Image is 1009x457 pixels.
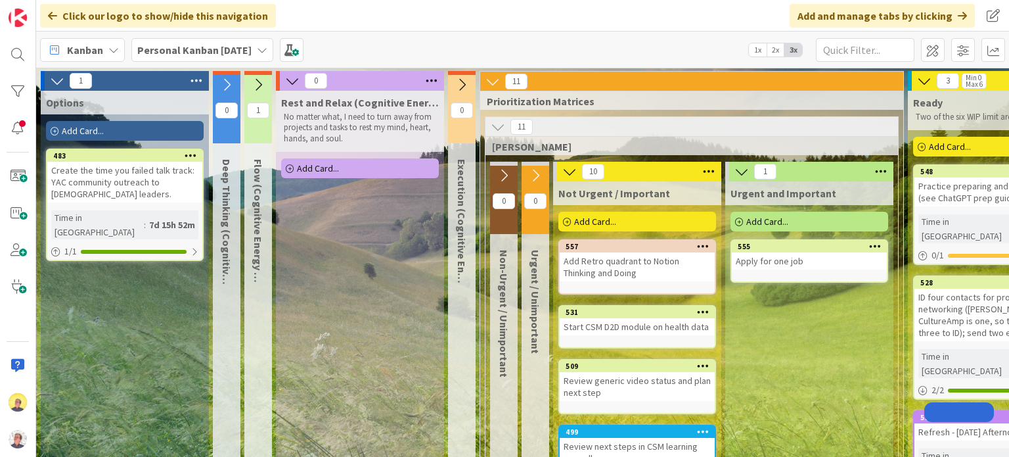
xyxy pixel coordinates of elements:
[560,360,715,401] div: 509Review generic video status and plan next step
[247,103,269,118] span: 1
[70,73,92,89] span: 1
[492,140,882,153] span: Eisenhower
[560,306,715,335] div: 531Start CSM D2D module on health data
[451,103,473,118] span: 0
[937,73,959,89] span: 3
[9,9,27,27] img: Visit kanbanzone.com
[566,308,715,317] div: 531
[582,164,604,180] span: 10
[558,305,716,349] a: 531Start CSM D2D module on health data
[560,318,715,335] div: Start CSM D2D module on health data
[560,426,715,438] div: 499
[767,43,784,57] span: 2x
[732,253,887,270] div: Apply for one job
[252,159,265,295] span: Flow (Cognitive Energy M-H)
[558,187,670,200] span: Not Urgent / Important
[732,241,887,270] div: 555Apply for one job
[966,81,983,87] div: Max 6
[749,43,767,57] span: 1x
[297,162,339,174] span: Add Card...
[746,216,788,228] span: Add Card...
[560,241,715,281] div: 557Add Retro quadrant to Notion Thinking and Doing
[284,112,436,144] p: No matter what, I need to turn away from projects and tasks to rest my mind, heart, hands, and soul.
[816,38,914,62] input: Quick Filter...
[931,249,944,262] span: 0 / 1
[560,306,715,318] div: 531
[529,250,542,354] span: Urgent / Unimportant
[46,96,84,109] span: Options
[558,359,716,414] a: 509Review generic video status and plan next step
[9,430,27,448] img: avatar
[790,4,975,28] div: Add and manage tabs by clicking
[51,210,144,239] div: Time in [GEOGRAPHIC_DATA]
[497,250,510,377] span: Non-Urgent / Unimportant
[505,74,527,89] span: 11
[730,239,888,283] a: 555Apply for one job
[510,119,533,135] span: 11
[560,241,715,253] div: 557
[966,74,981,81] div: Min 0
[560,372,715,401] div: Review generic video status and plan next step
[137,43,252,57] b: Personal Kanban [DATE]
[487,95,887,108] span: Prioritization Matrices
[47,150,202,203] div: 483Create the time you failed talk track: YAC community outreach to [DEMOGRAPHIC_DATA] leaders.
[931,383,944,397] span: 2 / 2
[53,151,202,160] div: 483
[913,96,943,109] span: Ready
[62,125,104,137] span: Add Card...
[784,43,802,57] span: 3x
[455,159,468,380] span: Execution (Cognitive Energy L-M)
[46,149,204,261] a: 483Create the time you failed talk track: YAC community outreach to [DEMOGRAPHIC_DATA] leaders.Ti...
[220,159,233,329] span: Deep Thinking (Cognitive Energy H)
[560,253,715,281] div: Add Retro quadrant to Notion Thinking and Doing
[558,239,716,295] a: 557Add Retro quadrant to Notion Thinking and Doing
[560,360,715,372] div: 509
[566,427,715,437] div: 499
[144,218,146,232] span: :
[146,218,198,232] div: 7d 15h 52m
[929,141,971,153] span: Add Card...
[64,245,77,258] span: 1 / 1
[493,193,515,209] span: 0
[574,216,616,228] span: Add Card...
[215,103,238,118] span: 0
[566,362,715,371] div: 509
[566,242,715,251] div: 557
[305,73,327,89] span: 0
[281,96,439,109] span: Rest and Relax (Cognitive Energy L)
[9,393,27,412] img: JW
[754,164,776,180] span: 1
[47,162,202,203] div: Create the time you failed talk track: YAC community outreach to [DEMOGRAPHIC_DATA] leaders.
[40,4,276,28] div: Click our logo to show/hide this navigation
[47,243,202,260] div: 1/1
[524,193,547,209] span: 0
[47,150,202,162] div: 483
[67,42,103,58] span: Kanban
[730,187,836,200] span: Urgent and Important
[732,241,887,253] div: 555
[738,242,887,251] div: 555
